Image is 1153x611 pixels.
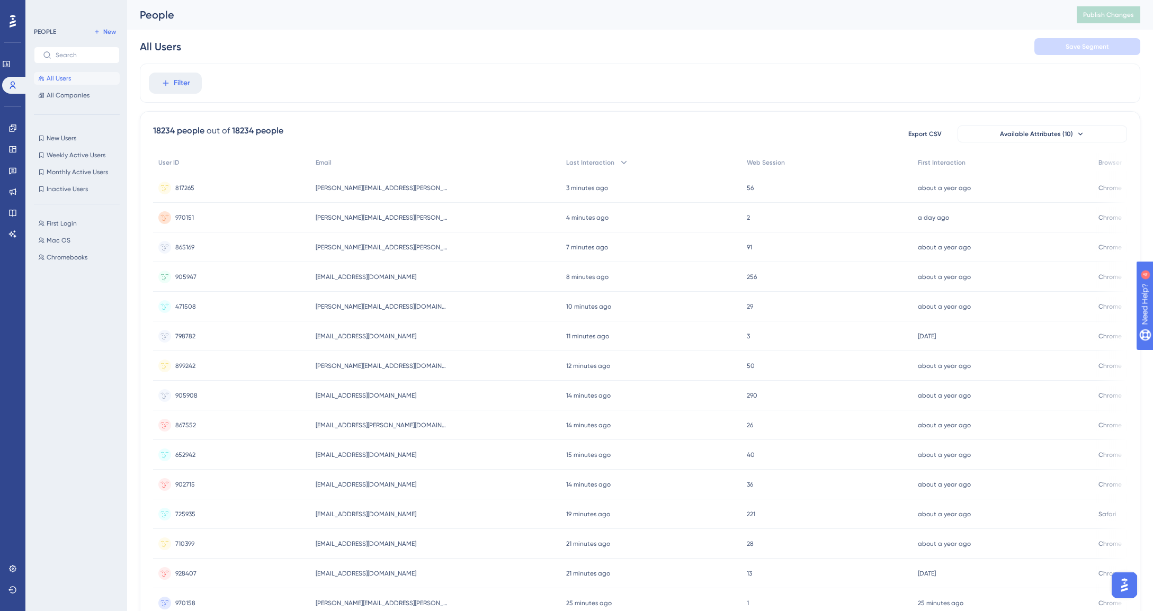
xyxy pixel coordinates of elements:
span: Safari [1098,510,1116,518]
span: Chrome [1098,302,1122,311]
time: about a year ago [918,303,971,310]
span: Web Session [747,158,785,167]
div: All Users [140,39,181,54]
span: Mac OS [47,236,70,245]
span: Chrome [1098,391,1122,400]
input: Search [56,51,111,59]
span: [PERSON_NAME][EMAIL_ADDRESS][DOMAIN_NAME] [316,362,448,370]
span: All Companies [47,91,90,100]
span: First Login [47,219,77,228]
time: about a year ago [918,392,971,399]
span: Inactive Users [47,185,88,193]
span: User ID [158,158,180,167]
span: [EMAIL_ADDRESS][DOMAIN_NAME] [316,451,416,459]
time: 8 minutes ago [566,273,609,281]
span: Last Interaction [566,158,614,167]
time: about a year ago [918,184,971,192]
span: 798782 [175,332,195,340]
span: 3 [747,332,750,340]
div: 18234 people [153,124,204,137]
span: 817265 [175,184,194,192]
span: 13 [747,569,752,578]
span: [EMAIL_ADDRESS][DOMAIN_NAME] [316,391,416,400]
span: [EMAIL_ADDRESS][PERSON_NAME][DOMAIN_NAME] [316,421,448,429]
button: New Users [34,132,120,145]
span: 40 [747,451,755,459]
time: about a year ago [918,421,971,429]
time: 3 minutes ago [566,184,608,192]
div: PEOPLE [34,28,56,36]
span: Chromebooks [47,253,87,262]
time: about a year ago [918,481,971,488]
span: [EMAIL_ADDRESS][DOMAIN_NAME] [316,480,416,489]
span: [PERSON_NAME][EMAIL_ADDRESS][DOMAIN_NAME] [316,302,448,311]
time: 21 minutes ago [566,570,610,577]
span: 865169 [175,243,194,251]
button: Filter [149,73,202,94]
span: 970158 [175,599,195,607]
time: about a year ago [918,451,971,459]
span: Chrome [1098,599,1122,607]
span: 221 [747,510,755,518]
span: 905908 [175,391,198,400]
button: Publish Changes [1077,6,1140,23]
div: People [140,7,1050,22]
time: 10 minutes ago [566,303,611,310]
button: Export CSV [898,125,951,142]
span: Chrome [1098,362,1122,370]
button: Available Attributes (10) [958,125,1127,142]
span: [PERSON_NAME][EMAIL_ADDRESS][PERSON_NAME][DOMAIN_NAME] [316,184,448,192]
span: [EMAIL_ADDRESS][DOMAIN_NAME] [316,332,416,340]
span: 902715 [175,480,195,489]
time: 14 minutes ago [566,421,611,429]
span: 725935 [175,510,195,518]
time: 25 minutes ago [566,599,612,607]
button: Inactive Users [34,183,120,195]
span: 28 [747,540,754,548]
span: 899242 [175,362,195,370]
time: 14 minutes ago [566,481,611,488]
time: about a year ago [918,540,971,547]
span: Chrome [1098,184,1122,192]
span: Save Segment [1066,42,1109,51]
span: 50 [747,362,755,370]
span: Browser [1098,158,1122,167]
span: Need Help? [25,3,66,15]
button: Save Segment [1034,38,1140,55]
time: about a year ago [918,362,971,370]
span: Chrome [1098,332,1122,340]
span: 290 [747,391,757,400]
button: Chromebooks [34,251,126,264]
span: Chrome [1098,421,1122,429]
span: Chrome [1098,480,1122,489]
button: Monthly Active Users [34,166,120,178]
span: [EMAIL_ADDRESS][DOMAIN_NAME] [316,510,416,518]
span: Chrome [1098,569,1122,578]
iframe: UserGuiding AI Assistant Launcher [1109,569,1140,601]
time: about a year ago [918,273,971,281]
time: a day ago [918,214,949,221]
span: 867552 [175,421,196,429]
span: 29 [747,302,753,311]
time: [DATE] [918,333,936,340]
span: 471508 [175,302,196,311]
span: [PERSON_NAME][EMAIL_ADDRESS][PERSON_NAME][DOMAIN_NAME] [316,213,448,222]
div: 18234 people [232,124,283,137]
time: 12 minutes ago [566,362,610,370]
span: [EMAIL_ADDRESS][DOMAIN_NAME] [316,569,416,578]
span: First Interaction [918,158,966,167]
span: Email [316,158,332,167]
time: 25 minutes ago [918,599,963,607]
span: 710399 [175,540,194,548]
span: Chrome [1098,213,1122,222]
time: about a year ago [918,510,971,518]
span: Weekly Active Users [47,151,105,159]
button: Mac OS [34,234,126,247]
span: New [103,28,116,36]
span: 970151 [175,213,194,222]
span: Chrome [1098,451,1122,459]
span: Chrome [1098,243,1122,251]
time: 19 minutes ago [566,510,610,518]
